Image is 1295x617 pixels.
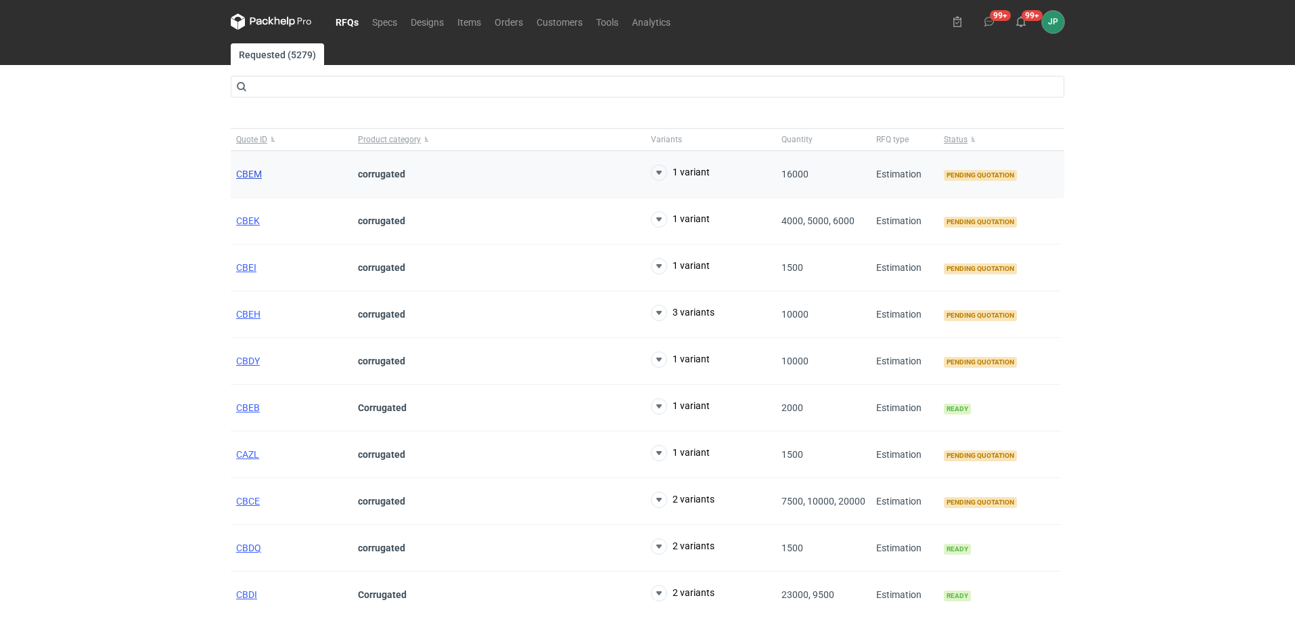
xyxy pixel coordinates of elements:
span: Pending quotation [944,497,1017,508]
a: CBEB [236,402,260,413]
a: CBCE [236,496,260,507]
strong: corrugated [358,262,405,273]
span: Pending quotation [944,263,1017,274]
strong: corrugated [358,496,405,507]
span: Ready [944,544,971,555]
span: 2000 [781,402,803,413]
button: 1 variant [651,165,710,181]
div: Estimation [871,525,938,572]
a: CAZL [236,449,259,460]
div: Estimation [871,151,938,198]
span: Product category [358,134,421,145]
button: 99+ [1010,11,1032,33]
div: Estimation [871,431,938,478]
strong: corrugated [358,449,405,460]
span: Variants [651,134,682,145]
span: 16000 [781,169,809,179]
a: Orders [488,14,530,30]
span: 1500 [781,542,803,553]
a: CBDI [236,589,257,600]
a: CBDQ [236,542,261,553]
div: Justyna Powała [1042,11,1064,33]
span: Ready [944,591,971,601]
span: 7500, 10000, 20000 [781,496,865,507]
button: 1 variant [651,211,710,228]
a: Tools [589,14,625,30]
svg: Packhelp Pro [231,14,312,30]
span: 4000, 5000, 6000 [781,215,855,226]
span: RFQ type [876,134,909,145]
a: Customers [530,14,589,30]
a: CBEK [236,215,260,226]
div: Estimation [871,385,938,431]
button: 1 variant [651,445,710,461]
button: Quote ID [231,129,353,150]
button: 1 variant [651,398,710,414]
span: Quote ID [236,134,267,145]
span: Quantity [781,134,813,145]
a: CBEI [236,262,256,273]
button: 1 variant [651,352,710,368]
strong: corrugated [358,542,405,553]
span: Status [944,134,968,145]
a: CBEM [236,169,262,179]
button: 1 variant [651,258,710,274]
button: 2 variants [651,492,714,508]
div: Estimation [871,338,938,385]
strong: corrugated [358,356,405,366]
span: Pending quotation [944,357,1017,368]
span: Pending quotation [944,217,1017,228]
div: Estimation [871,478,938,525]
button: 3 variants [651,305,714,321]
span: 1500 [781,449,803,460]
strong: corrugated [358,215,405,226]
a: CBDY [236,356,260,366]
div: Estimation [871,244,938,291]
span: 1500 [781,262,803,273]
button: JP [1042,11,1064,33]
a: Analytics [625,14,677,30]
button: 2 variants [651,538,714,555]
a: RFQs [329,14,365,30]
span: Pending quotation [944,170,1017,181]
span: 10000 [781,309,809,320]
a: Designs [404,14,451,30]
a: CBEH [236,309,260,320]
div: Estimation [871,198,938,244]
strong: corrugated [358,309,405,320]
strong: Corrugated [358,589,407,600]
span: Pending quotation [944,450,1017,461]
span: Ready [944,404,971,414]
button: 2 variants [651,585,714,601]
span: 23000, 9500 [781,589,834,600]
a: Items [451,14,488,30]
strong: Corrugated [358,402,407,413]
a: Requested (5279) [231,43,324,65]
strong: corrugated [358,169,405,179]
span: 10000 [781,356,809,366]
button: Product category [353,129,645,150]
a: Specs [365,14,404,30]
button: 99+ [978,11,1000,33]
button: Status [938,129,1060,150]
span: Pending quotation [944,310,1017,321]
div: Estimation [871,291,938,338]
